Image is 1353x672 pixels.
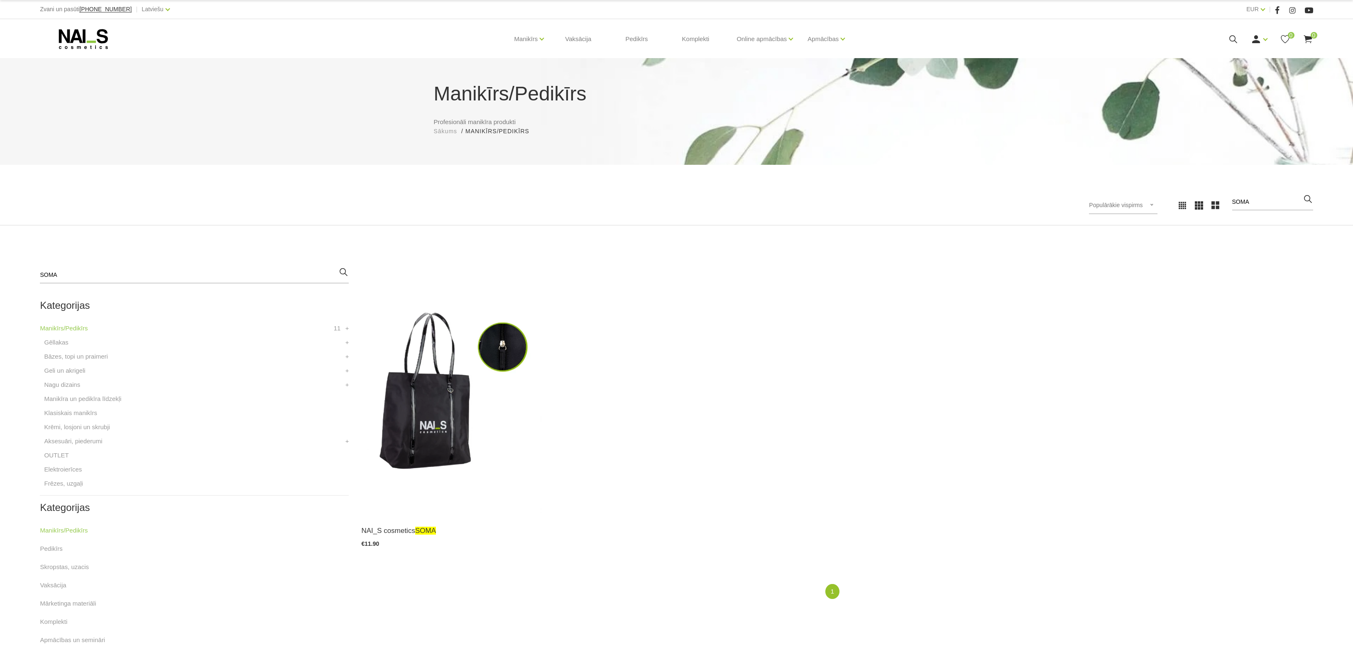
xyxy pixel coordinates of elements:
span: | [1269,4,1271,15]
a: [PHONE_NUMBER] [79,6,132,12]
a: Pedikīrs [619,19,654,59]
a: Geli un akrigeli [44,366,85,376]
a: Frēzes, uzgaļi [44,479,83,489]
a: Klasiskais manikīrs [44,408,97,418]
a: Online apmācības [736,22,787,56]
h1: Manikīrs/Pedikīrs [434,79,920,109]
h2: Kategorijas [40,300,349,311]
a: + [345,323,349,333]
a: Komplekti [675,19,716,59]
input: Meklēt produktus ... [40,267,349,283]
a: Elektroierīces [44,464,82,474]
span: Populārākie vispirms [1089,202,1143,208]
span: 11 [334,323,341,333]
a: Apmācības un semināri [40,635,105,645]
img: Ērta, eleganta, izturīga soma ar NAI_S cosmetics logo.Izmērs: 38 x 46 x 14 cm... [361,267,541,515]
a: Bāzes, topi un praimeri [44,352,108,362]
span: €11.90 [361,540,379,547]
a: Komplekti [40,617,67,627]
span: 0 [1288,32,1294,39]
a: Manikīra un pedikīra līdzekļi [44,394,121,404]
a: Aksesuāri, piederumi [44,436,102,446]
a: Manikīrs [514,22,538,56]
a: EUR [1246,4,1259,14]
span: | [136,4,137,15]
a: OUTLET [44,450,69,460]
a: Mārketinga materiāli [40,599,96,608]
a: Vaksācija [40,580,66,590]
a: Gēllakas [44,337,68,347]
div: Profesionāli manikīra produkti [428,79,926,136]
a: + [345,352,349,362]
a: Apmācības [807,22,839,56]
span: 0 [1311,32,1317,39]
a: Krēmi, losjoni un skrubji [44,422,110,432]
li: Manikīrs/Pedikīrs [465,127,538,136]
a: + [345,337,349,347]
a: Manikīrs/Pedikīrs [40,323,88,333]
a: 0 [1303,34,1313,44]
a: + [345,366,349,376]
a: + [345,380,349,390]
span: SOMA [415,527,436,535]
a: 1 [825,584,839,599]
h2: Kategorijas [40,502,349,513]
nav: catalog-product-list [361,584,1313,599]
a: 0 [1280,34,1290,44]
a: Manikīrs/Pedikīrs [40,525,88,535]
a: + [345,436,349,446]
a: Nagu dizains [44,380,80,390]
div: Zvani un pasūti [40,4,132,15]
a: Vaksācija [558,19,598,59]
a: Pedikīrs [40,544,62,554]
a: NAI_S cosmeticsSOMA [361,525,541,536]
a: Sākums [434,127,458,136]
input: Meklēt produktus ... [1232,194,1313,210]
span: Sākums [434,128,458,134]
a: Skropstas, uzacis [40,562,89,572]
a: Latviešu [142,4,163,14]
